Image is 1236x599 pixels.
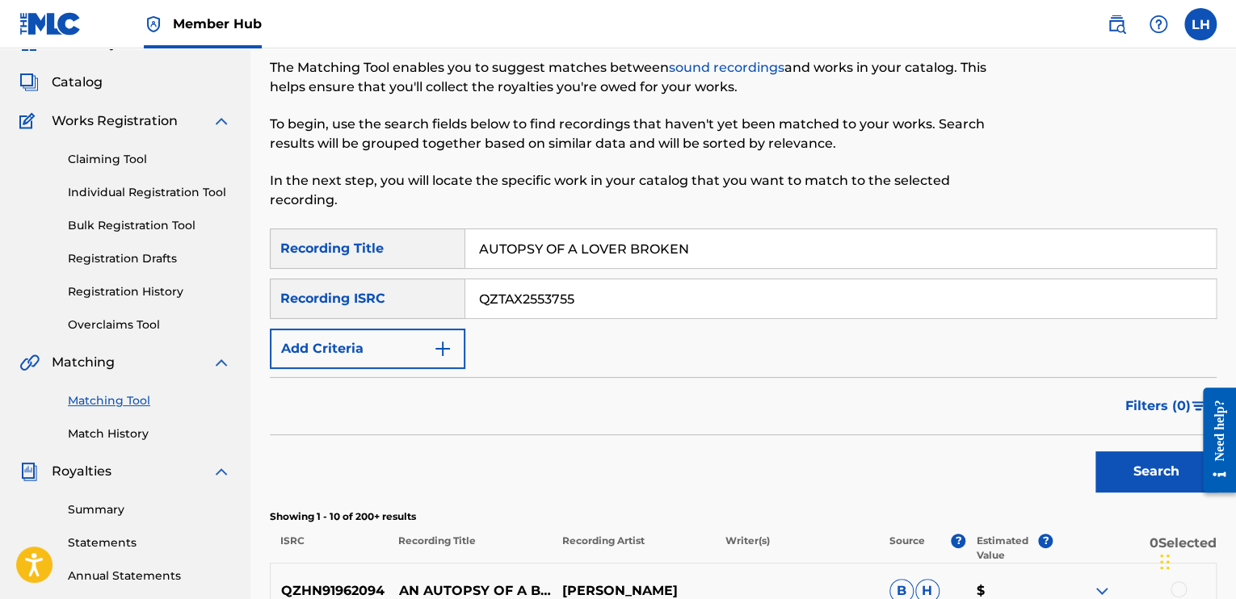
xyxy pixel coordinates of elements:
[270,171,998,210] p: In the next step, you will locate the specific work in your catalog that you want to match to the...
[270,509,1217,524] p: Showing 1 - 10 of 200+ results
[212,111,231,131] img: expand
[68,283,231,300] a: Registration History
[19,34,117,53] a: SummarySummary
[1038,534,1053,548] span: ?
[270,329,465,369] button: Add Criteria
[1053,534,1217,563] p: 0 Selected
[68,501,231,518] a: Summary
[270,115,998,153] p: To begin, use the search fields below to find recordings that haven't yet been matched to your wo...
[68,568,231,584] a: Annual Statements
[144,15,163,34] img: Top Rightsholder
[1142,8,1175,40] div: Help
[1095,451,1217,492] button: Search
[212,353,231,372] img: expand
[19,12,82,36] img: MLC Logo
[715,534,879,563] p: Writer(s)
[889,534,925,563] p: Source
[1149,15,1168,34] img: help
[951,534,965,548] span: ?
[1125,396,1191,416] span: Filters ( 0 )
[270,228,1217,500] form: Search Form
[19,111,40,131] img: Works Registration
[1116,386,1217,426] button: Filters (0)
[52,73,103,92] span: Catalog
[19,73,103,92] a: CatalogCatalog
[68,392,231,409] a: Matching Tool
[212,462,231,481] img: expand
[977,534,1039,563] p: Estimated Value
[19,353,40,372] img: Matching
[1100,8,1133,40] a: Public Search
[669,60,784,75] a: sound recordings
[1107,15,1126,34] img: search
[52,353,115,372] span: Matching
[52,462,111,481] span: Royalties
[433,339,452,358] img: 9d2ae6d4665cec9f34b9.svg
[270,58,998,97] p: The Matching Tool enables you to suggest matches between and works in your catalog. This helps en...
[551,534,715,563] p: Recording Artist
[68,184,231,201] a: Individual Registration Tool
[1160,538,1170,586] div: Drag
[68,316,231,333] a: Overclaims Tool
[68,151,231,168] a: Claiming Tool
[68,250,231,267] a: Registration Drafts
[1184,8,1217,40] div: User Menu
[1191,375,1236,505] iframe: Resource Center
[19,73,39,92] img: Catalog
[270,534,388,563] p: ISRC
[173,15,262,33] span: Member Hub
[52,111,178,131] span: Works Registration
[388,534,552,563] p: Recording Title
[68,425,231,442] a: Match History
[1155,522,1236,599] iframe: Chat Widget
[68,534,231,551] a: Statements
[68,217,231,234] a: Bulk Registration Tool
[19,462,39,481] img: Royalties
